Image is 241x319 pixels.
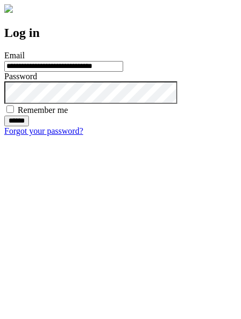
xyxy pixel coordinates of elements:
h2: Log in [4,26,237,40]
label: Remember me [18,105,68,115]
img: logo-4e3dc11c47720685a147b03b5a06dd966a58ff35d612b21f08c02c0306f2b779.png [4,4,13,13]
a: Forgot your password? [4,126,83,135]
label: Password [4,72,37,81]
label: Email [4,51,25,60]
